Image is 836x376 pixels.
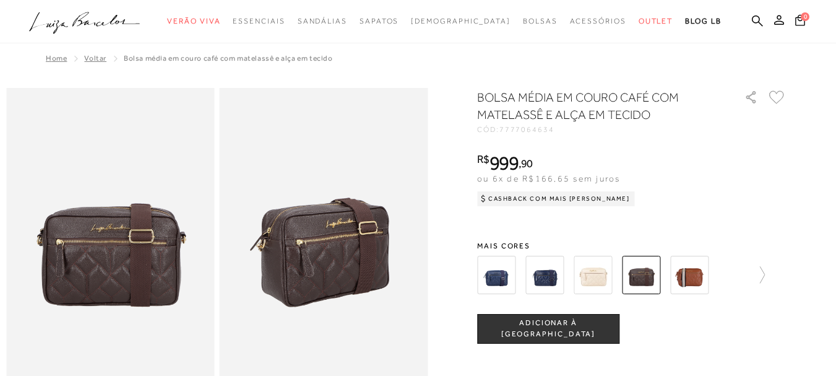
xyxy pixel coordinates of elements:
div: CÓD: [477,126,725,133]
span: Mais cores [477,242,786,250]
span: ou 6x de R$166,65 sem juros [477,173,620,183]
i: , [519,158,533,169]
span: 999 [489,152,519,174]
span: Sandálias [298,17,347,25]
a: noSubCategoriesText [411,10,511,33]
a: categoryNavScreenReaderText [639,10,673,33]
span: ADICIONAR À [GEOGRAPHIC_DATA] [478,318,619,339]
a: Home [46,54,67,63]
span: Verão Viva [167,17,220,25]
a: categoryNavScreenReaderText [523,10,558,33]
button: 0 [791,14,809,30]
span: Outlet [639,17,673,25]
button: ADICIONAR À [GEOGRAPHIC_DATA] [477,314,619,344]
span: BOLSA MÉDIA EM COURO CAFÉ COM MATELASSÊ E ALÇA EM TECIDO [124,54,333,63]
span: [DEMOGRAPHIC_DATA] [411,17,511,25]
img: BOLSA MÉDIA EM COURO BEGE NATA COM MATELASSÊ E ALÇA EM TECIDO [574,256,612,294]
a: BLOG LB [685,10,721,33]
span: Acessórios [570,17,626,25]
a: categoryNavScreenReaderText [360,10,399,33]
span: 0 [801,12,809,21]
img: BOLSA MÉDIA EM COURO CARAMELO COM MATELASSÊ E ALÇA EM TECIDO [670,256,709,294]
img: BOLSA MÉDIA EM COURO CAFÉ COM MATELASSÊ E ALÇA EM TECIDO [622,256,660,294]
a: Voltar [84,54,106,63]
span: 90 [521,157,533,170]
h1: BOLSA MÉDIA EM COURO CAFÉ COM MATELASSÊ E ALÇA EM TECIDO [477,89,709,123]
a: categoryNavScreenReaderText [298,10,347,33]
span: Sapatos [360,17,399,25]
span: 7777064634 [499,125,554,134]
div: Cashback com Mais [PERSON_NAME] [477,191,635,206]
a: categoryNavScreenReaderText [167,10,220,33]
span: Essenciais [233,17,285,25]
span: Bolsas [523,17,558,25]
img: BOLSA MÉDIA EM COURO AZUL NAVAL COM MATELASSÊ E ALÇA EM TECIDO [525,256,564,294]
a: categoryNavScreenReaderText [570,10,626,33]
span: BLOG LB [685,17,721,25]
i: R$ [477,154,489,165]
img: BOLSA MÉDIA EM COURO AZUL ATLÂNTICO COM MATELASSÊ E ALÇA EM TECIDO [477,256,515,294]
a: categoryNavScreenReaderText [233,10,285,33]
